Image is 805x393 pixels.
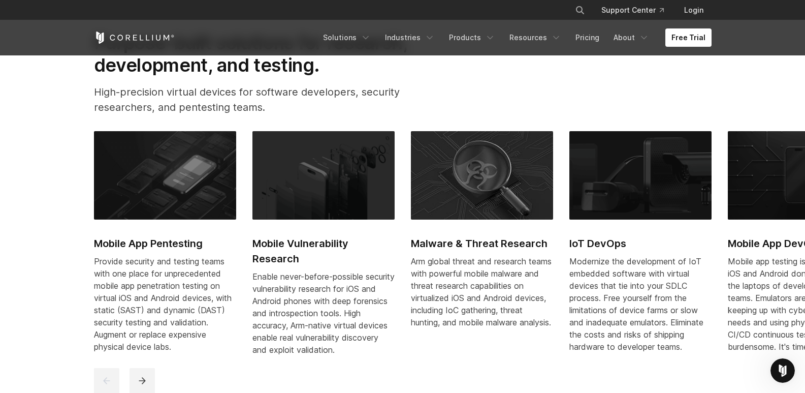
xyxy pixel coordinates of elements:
[411,236,553,251] h2: Malware & Threat Research
[252,270,395,356] div: Enable never-before-possible security vulnerability research for iOS and Android phones with deep...
[411,131,553,341] a: Malware & Threat Research Malware & Threat Research Arm global threat and research teams with pow...
[607,28,655,47] a: About
[317,28,377,47] a: Solutions
[411,255,553,328] div: Arm global threat and research teams with powerful mobile malware and threat research capabilitie...
[569,236,712,251] h2: IoT DevOps
[94,32,175,44] a: Corellium Home
[94,84,440,115] p: High-precision virtual devices for software developers, security researchers, and pentesting teams.
[563,1,712,19] div: Navigation Menu
[252,131,395,220] img: Mobile Vulnerability Research
[569,131,712,220] img: IoT DevOps
[770,358,795,383] iframe: Intercom live chat
[94,236,236,251] h2: Mobile App Pentesting
[593,1,672,19] a: Support Center
[252,131,395,368] a: Mobile Vulnerability Research Mobile Vulnerability Research Enable never-before-possible security...
[665,28,712,47] a: Free Trial
[676,1,712,19] a: Login
[569,255,712,353] div: Modernize the development of IoT embedded software with virtual devices that tie into your SDLC p...
[569,131,712,365] a: IoT DevOps IoT DevOps Modernize the development of IoT embedded software with virtual devices tha...
[94,131,236,365] a: Mobile App Pentesting Mobile App Pentesting Provide security and testing teams with one place for...
[569,28,605,47] a: Pricing
[443,28,501,47] a: Products
[317,28,712,47] div: Navigation Menu
[571,1,589,19] button: Search
[503,28,567,47] a: Resources
[94,131,236,220] img: Mobile App Pentesting
[252,236,395,266] h2: Mobile Vulnerability Research
[94,255,236,353] div: Provide security and testing teams with one place for unprecedented mobile app penetration testin...
[411,131,553,220] img: Malware & Threat Research
[379,28,441,47] a: Industries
